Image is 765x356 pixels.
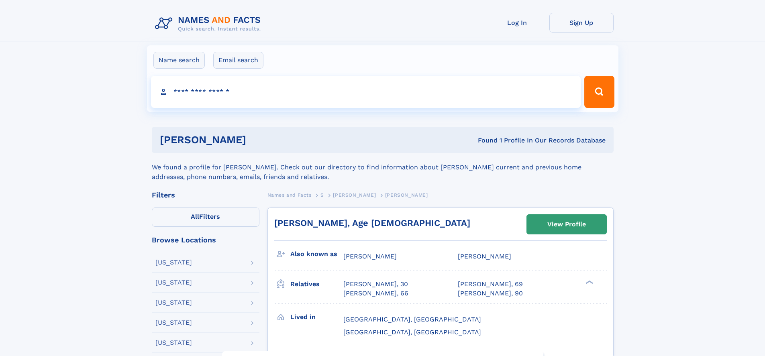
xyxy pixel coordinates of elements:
[152,13,267,35] img: Logo Names and Facts
[152,207,259,227] label: Filters
[385,192,428,198] span: [PERSON_NAME]
[343,315,481,323] span: [GEOGRAPHIC_DATA], [GEOGRAPHIC_DATA]
[290,310,343,324] h3: Lived in
[333,190,376,200] a: [PERSON_NAME]
[584,76,614,108] button: Search Button
[155,279,192,286] div: [US_STATE]
[151,76,581,108] input: search input
[160,135,362,145] h1: [PERSON_NAME]
[527,215,606,234] a: View Profile
[343,280,408,289] a: [PERSON_NAME], 30
[343,289,408,298] a: [PERSON_NAME], 66
[362,136,606,145] div: Found 1 Profile In Our Records Database
[458,289,523,298] a: [PERSON_NAME], 90
[155,259,192,266] div: [US_STATE]
[584,280,594,285] div: ❯
[155,340,192,346] div: [US_STATE]
[290,247,343,261] h3: Also known as
[155,319,192,326] div: [US_STATE]
[274,218,470,228] a: [PERSON_NAME], Age [DEMOGRAPHIC_DATA]
[343,252,397,260] span: [PERSON_NAME]
[458,252,511,260] span: [PERSON_NAME]
[485,13,549,33] a: Log In
[191,213,199,220] span: All
[290,277,343,291] h3: Relatives
[333,192,376,198] span: [PERSON_NAME]
[458,280,523,289] a: [PERSON_NAME], 69
[343,328,481,336] span: [GEOGRAPHIC_DATA], [GEOGRAPHIC_DATA]
[152,191,259,199] div: Filters
[155,299,192,306] div: [US_STATE]
[547,215,586,234] div: View Profile
[152,236,259,244] div: Browse Locations
[153,52,205,69] label: Name search
[213,52,263,69] label: Email search
[267,190,312,200] a: Names and Facts
[320,192,324,198] span: S
[152,153,614,182] div: We found a profile for [PERSON_NAME]. Check out our directory to find information about [PERSON_N...
[549,13,614,33] a: Sign Up
[320,190,324,200] a: S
